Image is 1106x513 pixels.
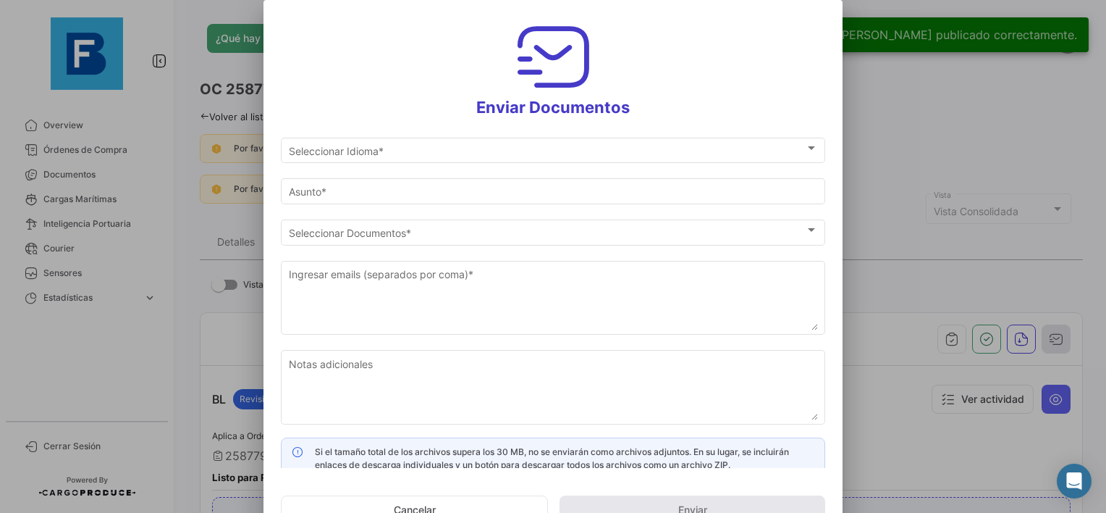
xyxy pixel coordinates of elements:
span: Si el tamaño total de los archivos supera los 30 MB, no se enviarán como archivos adjuntos. En su... [315,446,789,470]
span: Seleccionar Idioma * [289,145,805,157]
div: Abrir Intercom Messenger [1057,464,1092,499]
h3: Enviar Documentos [281,17,825,117]
span: Seleccionar Documentos [289,227,805,239]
